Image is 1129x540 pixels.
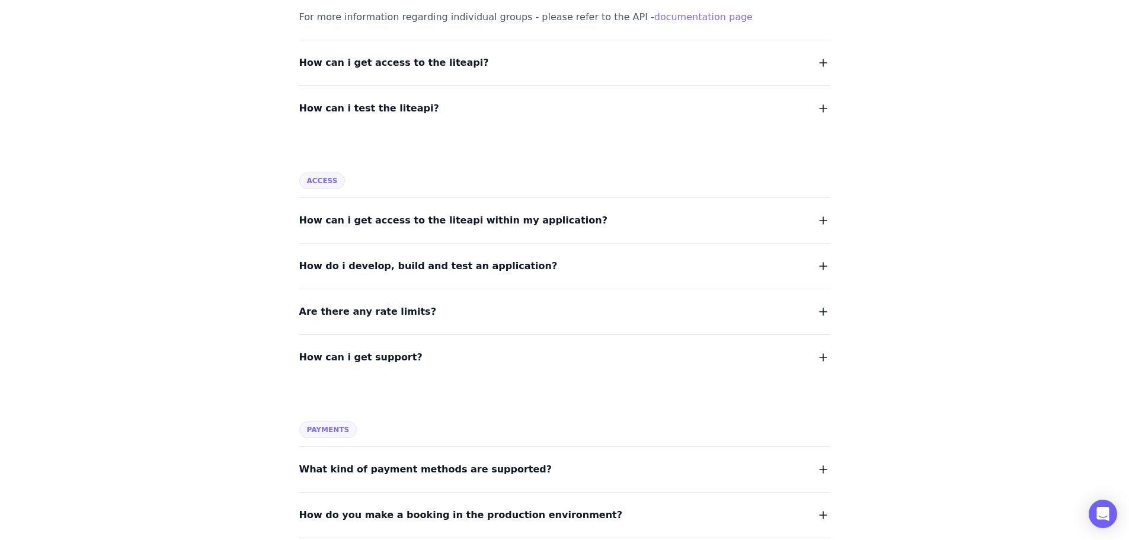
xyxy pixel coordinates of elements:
[299,212,830,229] button: How can i get access to the liteapi within my application?
[299,349,830,366] button: How can i get support?
[299,100,439,117] span: How can i test the liteapi?
[299,258,830,274] button: How do i develop, build and test an application?
[299,258,558,274] span: How do i develop, build and test an application?
[299,349,423,366] span: How can i get support?
[299,461,830,478] button: What kind of payment methods are supported?
[654,11,753,23] a: documentation page
[1089,500,1117,528] div: Open Intercom Messenger
[299,212,607,229] span: How can i get access to the liteapi within my application?
[299,507,830,523] button: How do you make a booking in the production environment?
[299,461,552,478] span: What kind of payment methods are supported?
[299,303,830,320] button: Are there any rate limits?
[299,421,357,438] span: Payments
[299,303,436,320] span: Are there any rate limits?
[299,172,346,189] span: Access
[299,55,489,71] span: How can i get access to the liteapi?
[299,100,830,117] button: How can i test the liteapi?
[299,507,623,523] span: How do you make a booking in the production environment?
[299,55,830,71] button: How can i get access to the liteapi?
